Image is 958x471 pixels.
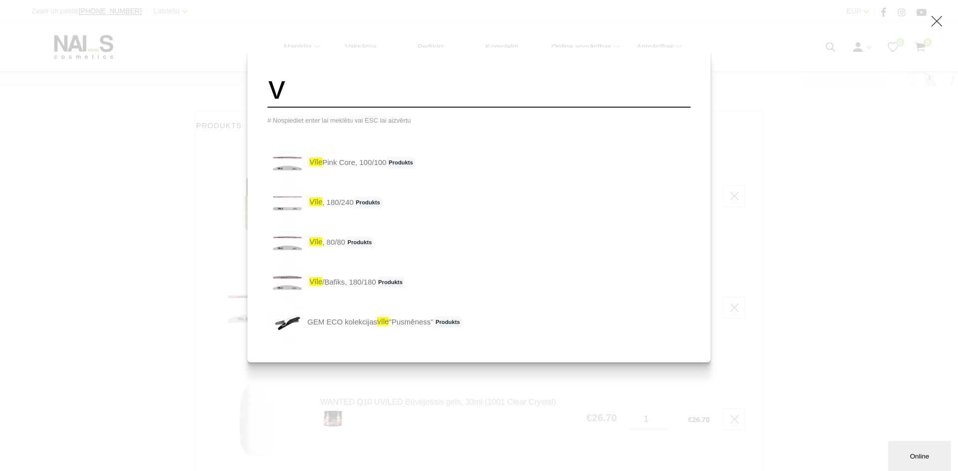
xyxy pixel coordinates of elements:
[309,157,322,166] span: vīle
[386,157,415,169] span: Produkts
[267,263,405,303] a: vīle/Bafiks, 180/180Produkts
[345,237,374,249] span: Produkts
[309,197,322,206] span: vīle
[267,117,411,124] span: # Nospiediet enter lai meklētu vai ESC lai aizvērtu
[888,439,953,471] iframe: chat widget
[433,316,462,328] span: Produkts
[309,277,322,286] span: vīle
[354,197,383,209] span: Produkts
[267,303,462,342] a: GEM ECO kolekcijasvīle"Pusmēness"Produkts
[376,277,405,289] span: Produkts
[377,317,389,325] span: vīle
[267,223,374,263] a: vīle, 80/80Produkts
[267,67,691,108] input: Meklēt produktus ...
[309,237,322,246] span: vīle
[267,143,415,183] a: vīlePink Core, 100/100Produkts
[267,183,382,223] a: vīle, 180/240Produkts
